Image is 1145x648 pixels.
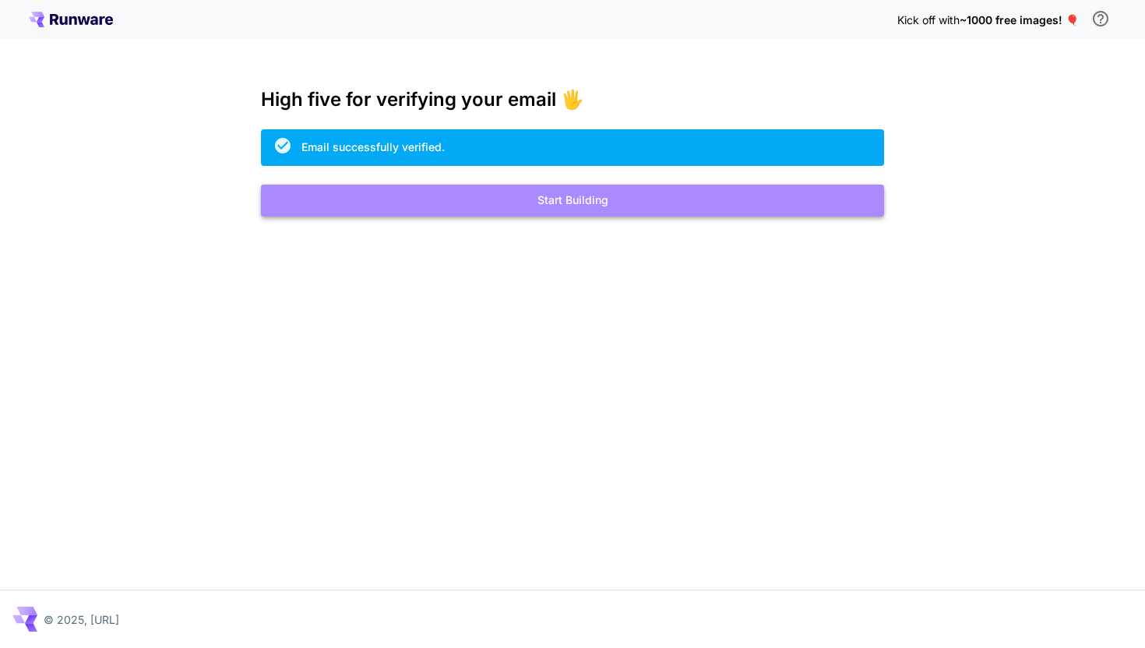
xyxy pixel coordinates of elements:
[301,139,445,155] div: Email successfully verified.
[1085,3,1116,34] button: In order to qualify for free credit, you need to sign up with a business email address and click ...
[261,89,884,111] h3: High five for verifying your email 🖐️
[44,611,119,628] p: © 2025, [URL]
[960,13,1079,26] span: ~1000 free images! 🎈
[897,13,960,26] span: Kick off with
[261,185,884,217] button: Start Building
